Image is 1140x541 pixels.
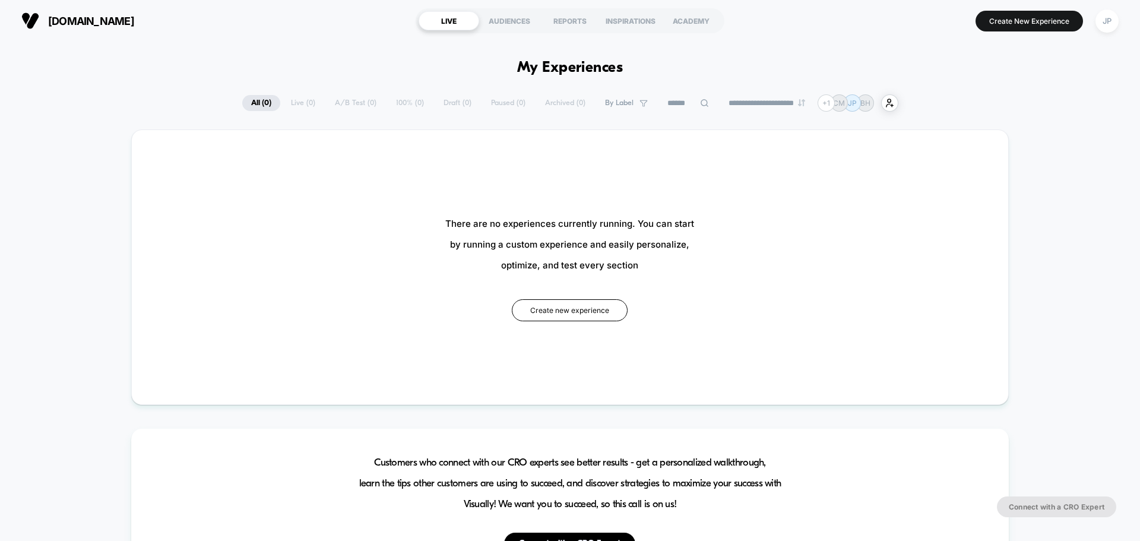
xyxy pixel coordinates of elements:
[18,11,138,30] button: [DOMAIN_NAME]
[605,99,634,107] span: By Label
[512,299,628,321] button: Create new experience
[798,99,805,106] img: end
[848,99,857,107] p: JP
[517,59,623,77] h1: My Experiences
[860,99,870,107] p: BH
[997,496,1116,517] button: Connect with a CRO Expert
[48,15,134,27] span: [DOMAIN_NAME]
[661,11,721,30] div: ACADEMY
[1095,10,1119,33] div: JP
[818,94,835,112] div: + 1
[359,453,781,515] span: Customers who connect with our CRO experts see better results - get a personalized walkthrough, l...
[445,213,694,276] span: There are no experiences currently running. You can start by running a custom experience and easi...
[479,11,540,30] div: AUDIENCES
[833,99,845,107] p: CM
[540,11,600,30] div: REPORTS
[419,11,479,30] div: LIVE
[21,12,39,30] img: Visually logo
[976,11,1083,31] button: Create New Experience
[600,11,661,30] div: INSPIRATIONS
[242,95,280,111] span: All ( 0 )
[1092,9,1122,33] button: JP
